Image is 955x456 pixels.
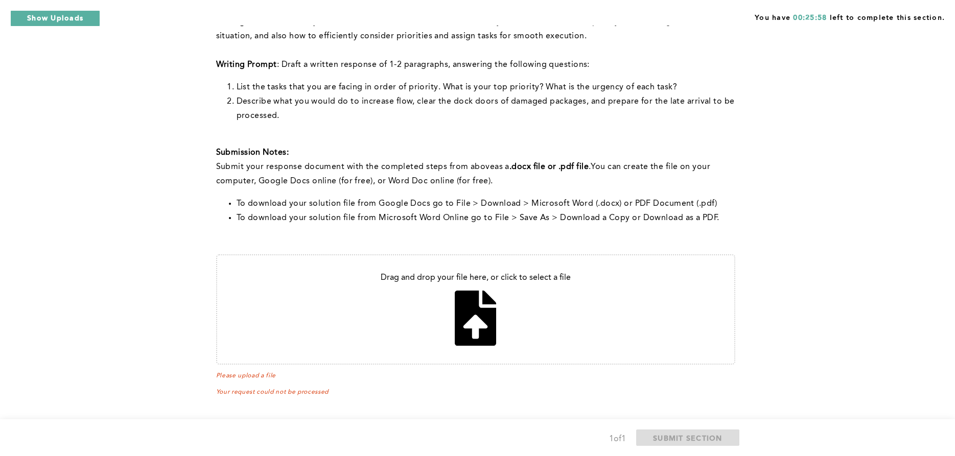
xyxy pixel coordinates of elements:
[509,163,589,171] strong: .docx file or .pdf file
[636,429,739,446] button: SUBMIT SECTION
[216,389,329,395] span: Your request could not be processed
[237,197,735,211] li: To download your solution file from Google Docs go to File > Download > Microsoft Word (.docx) or...
[589,163,591,171] span: .
[216,160,735,188] p: with the completed steps from above You can create the file on your computer, Google Docs online ...
[793,14,827,21] span: 00:25:58
[10,10,100,27] button: Show Uploads
[237,98,737,120] span: Describe what you would do to increase flow, clear the dock doors of damaged packages, and prepar...
[216,149,289,157] strong: Submission Notes:
[216,163,347,171] span: Submit your response document
[237,211,735,225] li: To download your solution file from Microsoft Word Online go to File > Save As > Download a Copy ...
[216,372,735,379] span: Please upload a file
[609,432,626,446] div: 1 of 1
[216,61,277,69] strong: Writing Prompt
[237,83,677,91] span: List the tasks that you are facing in order of priority. What is your top priority? What is the u...
[277,61,590,69] span: : Draft a written response of 1-2 paragraphs, answering the following questions:
[495,163,509,171] span: as a
[653,433,723,443] span: SUBMIT SECTION
[755,10,945,23] span: You have left to complete this section.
